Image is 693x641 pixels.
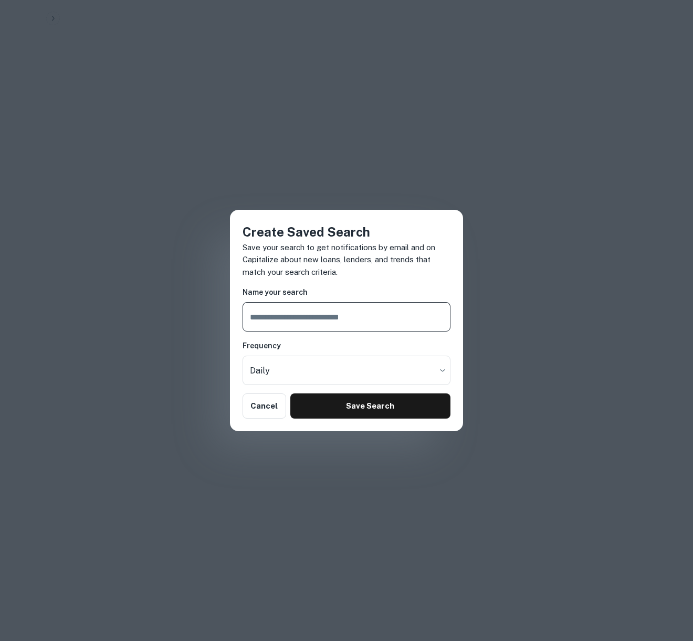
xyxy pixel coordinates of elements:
[290,393,450,419] button: Save Search
[243,393,286,419] button: Cancel
[243,241,450,279] p: Save your search to get notifications by email and on Capitalize about new loans, lenders, and tr...
[243,286,450,298] h6: Name your search
[243,356,450,385] div: Without label
[640,557,693,607] iframe: Chat Widget
[243,222,450,241] h4: Create Saved Search
[243,340,450,351] h6: Frequency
